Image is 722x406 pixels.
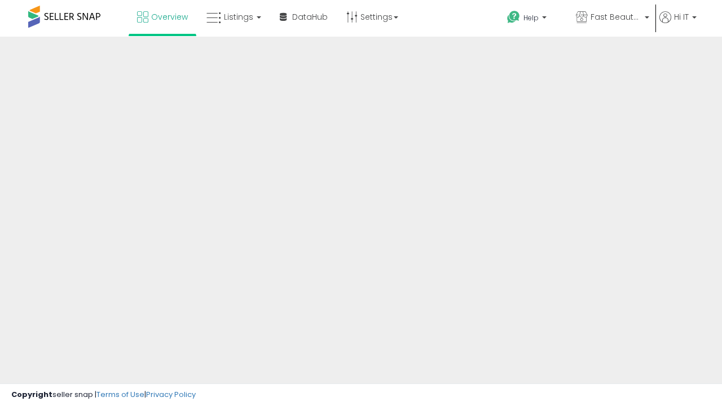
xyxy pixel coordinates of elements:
[591,11,641,23] span: Fast Beauty ([GEOGRAPHIC_DATA])
[659,11,697,37] a: Hi IT
[151,11,188,23] span: Overview
[523,13,539,23] span: Help
[11,390,196,400] div: seller snap | |
[11,389,52,400] strong: Copyright
[507,10,521,24] i: Get Help
[146,389,196,400] a: Privacy Policy
[224,11,253,23] span: Listings
[498,2,566,37] a: Help
[674,11,689,23] span: Hi IT
[96,389,144,400] a: Terms of Use
[292,11,328,23] span: DataHub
